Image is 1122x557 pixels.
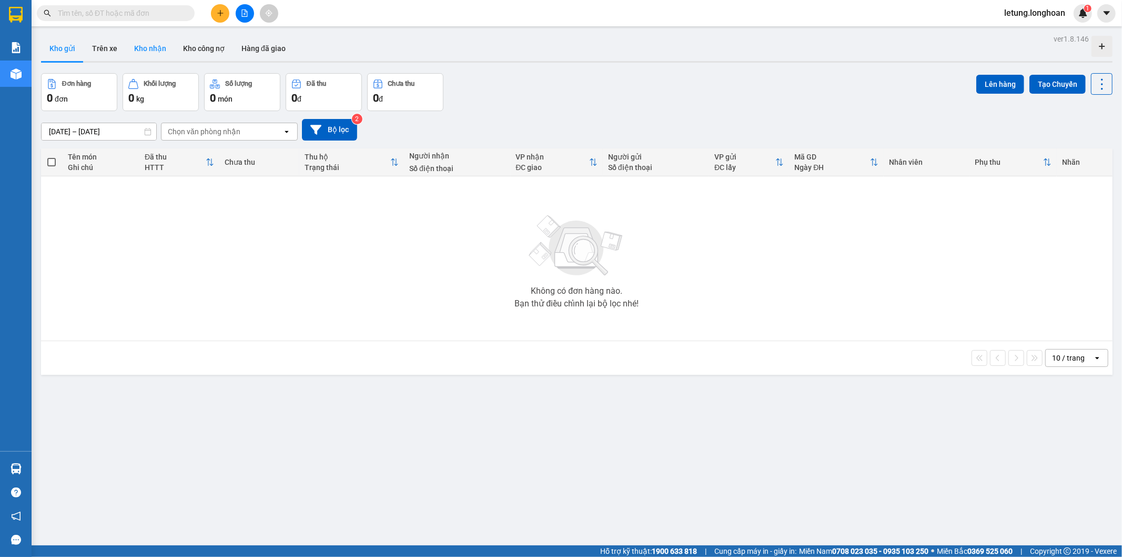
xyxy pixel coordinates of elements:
[297,95,301,103] span: đ
[307,80,326,87] div: Đã thu
[976,75,1024,94] button: Lên hàng
[1064,548,1071,555] span: copyright
[47,92,53,104] span: 0
[794,163,870,172] div: Ngày ĐH
[608,163,704,172] div: Số điện thoại
[1091,36,1113,57] div: Tạo kho hàng mới
[144,80,176,87] div: Khối lượng
[714,163,775,172] div: ĐC lấy
[282,127,291,136] svg: open
[210,92,216,104] span: 0
[225,80,252,87] div: Số lượng
[970,148,1057,176] th: Toggle SortBy
[11,68,22,79] img: warehouse-icon
[799,545,928,557] span: Miền Nam
[302,119,357,141] button: Bộ lọc
[511,148,603,176] th: Toggle SortBy
[1102,8,1111,18] span: caret-down
[136,95,144,103] span: kg
[291,92,297,104] span: 0
[145,163,206,172] div: HTTT
[62,80,91,87] div: Đơn hàng
[931,549,934,553] span: ⚪️
[1054,33,1089,45] div: ver 1.8.146
[379,95,383,103] span: đ
[42,123,156,140] input: Select a date range.
[832,547,928,555] strong: 0708 023 035 - 0935 103 250
[168,126,240,137] div: Chọn văn phòng nhận
[233,36,294,61] button: Hàng đã giao
[1062,158,1107,166] div: Nhãn
[352,114,362,124] sup: 2
[409,164,505,173] div: Số điện thoại
[516,153,589,161] div: VP nhận
[516,163,589,172] div: ĐC giao
[967,547,1013,555] strong: 0369 525 060
[236,4,254,23] button: file-add
[652,547,697,555] strong: 1900 633 818
[260,4,278,23] button: aim
[123,73,199,111] button: Khối lượng0kg
[889,158,965,166] div: Nhân viên
[11,488,21,498] span: question-circle
[514,300,639,308] div: Bạn thử điều chỉnh lại bộ lọc nhé!
[524,209,629,283] img: svg+xml;base64,PHN2ZyBjbGFzcz0ibGlzdC1wbHVnX19zdmciIHhtbG5zPSJodHRwOi8vd3d3LnczLm9yZy8yMDAwL3N2Zy...
[975,158,1044,166] div: Phụ thu
[373,92,379,104] span: 0
[11,463,22,474] img: warehouse-icon
[608,153,704,161] div: Người gửi
[126,36,175,61] button: Kho nhận
[305,163,390,172] div: Trạng thái
[55,95,68,103] span: đơn
[139,148,219,176] th: Toggle SortBy
[600,545,697,557] span: Hỗ trợ kỹ thuật:
[44,9,51,17] span: search
[299,148,404,176] th: Toggle SortBy
[41,73,117,111] button: Đơn hàng0đơn
[84,36,126,61] button: Trên xe
[58,7,182,19] input: Tìm tên, số ĐT hoặc mã đơn
[175,36,233,61] button: Kho công nợ
[9,7,23,23] img: logo-vxr
[217,9,224,17] span: plus
[68,163,134,172] div: Ghi chú
[789,148,884,176] th: Toggle SortBy
[1052,353,1085,363] div: 10 / trang
[705,545,706,557] span: |
[388,80,415,87] div: Chưa thu
[1020,545,1022,557] span: |
[204,73,280,111] button: Số lượng0món
[41,36,84,61] button: Kho gửi
[225,158,294,166] div: Chưa thu
[1078,8,1088,18] img: icon-new-feature
[145,153,206,161] div: Đã thu
[531,287,622,295] div: Không có đơn hàng nào.
[1086,5,1089,12] span: 1
[714,545,796,557] span: Cung cấp máy in - giấy in:
[68,153,134,161] div: Tên món
[1084,5,1091,12] sup: 1
[305,153,390,161] div: Thu hộ
[714,153,775,161] div: VP gửi
[1097,4,1116,23] button: caret-down
[11,42,22,53] img: solution-icon
[128,92,134,104] span: 0
[709,148,789,176] th: Toggle SortBy
[409,152,505,160] div: Người nhận
[265,9,272,17] span: aim
[1093,354,1101,362] svg: open
[937,545,1013,557] span: Miền Bắc
[996,6,1074,19] span: letung.longhoan
[1029,75,1086,94] button: Tạo Chuyến
[241,9,248,17] span: file-add
[11,511,21,521] span: notification
[794,153,870,161] div: Mã GD
[218,95,233,103] span: món
[11,535,21,545] span: message
[211,4,229,23] button: plus
[367,73,443,111] button: Chưa thu0đ
[286,73,362,111] button: Đã thu0đ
